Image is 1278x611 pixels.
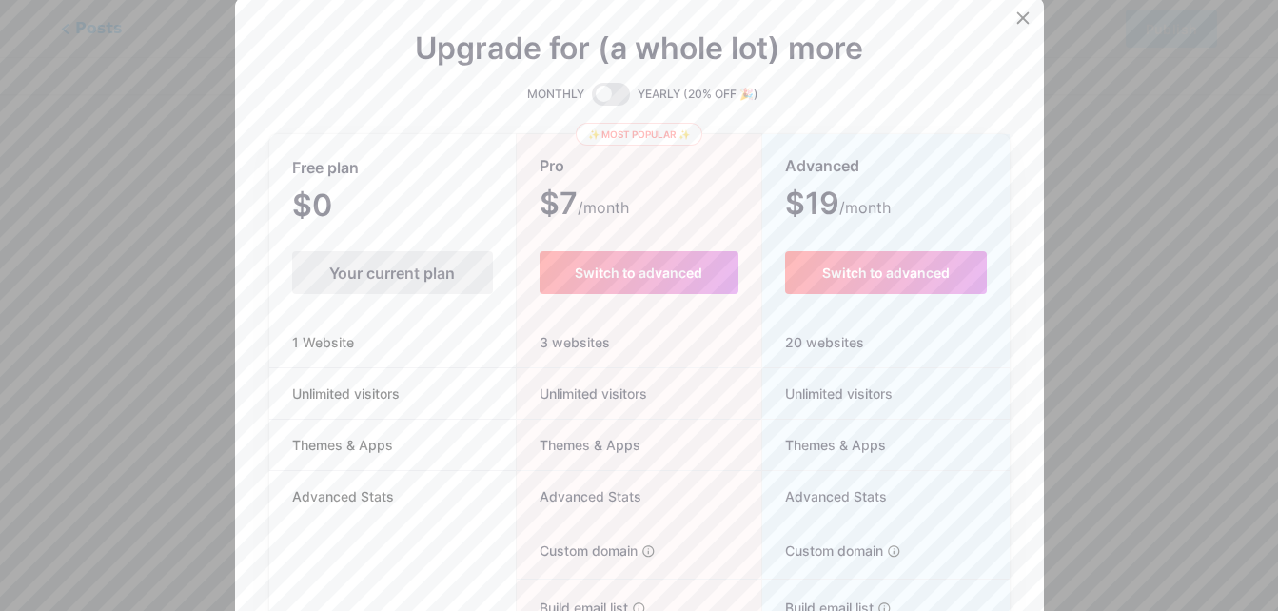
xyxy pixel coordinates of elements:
[517,435,640,455] span: Themes & Apps
[415,37,863,60] span: Upgrade for (a whole lot) more
[785,251,986,294] button: Switch to advanced
[785,192,891,219] span: $19
[762,486,887,506] span: Advanced Stats
[575,265,702,281] span: Switch to advanced
[527,85,584,104] span: MONTHLY
[540,251,738,294] button: Switch to advanced
[785,149,859,183] span: Advanced
[822,265,950,281] span: Switch to advanced
[517,384,647,404] span: Unlimited visitors
[762,317,1009,368] div: 20 websites
[269,435,416,455] span: Themes & Apps
[762,435,886,455] span: Themes & Apps
[292,151,359,185] span: Free plan
[517,486,641,506] span: Advanced Stats
[517,541,638,561] span: Custom domain
[762,541,883,561] span: Custom domain
[578,196,629,219] span: /month
[762,384,893,404] span: Unlimited visitors
[839,196,891,219] span: /month
[517,317,761,368] div: 3 websites
[269,332,377,352] span: 1 Website
[540,149,564,183] span: Pro
[269,384,423,404] span: Unlimited visitors
[292,251,493,294] div: Your current plan
[638,85,758,104] span: YEARLY (20% OFF 🎉)
[292,194,383,221] span: $0
[540,192,629,219] span: $7
[269,486,417,506] span: Advanced Stats
[576,123,702,146] div: ✨ Most popular ✨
